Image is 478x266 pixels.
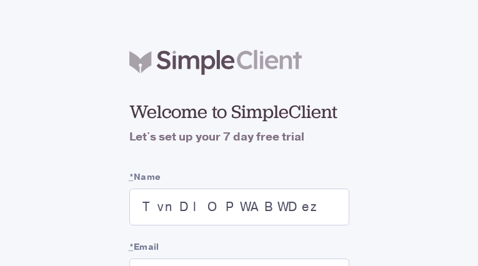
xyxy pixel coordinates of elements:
[129,171,134,183] abbr: required
[129,100,349,124] h2: Welcome to SimpleClient
[129,170,349,184] label: Name
[129,241,134,253] abbr: required
[129,129,349,145] h4: Let's set up your 7 day free trial
[129,240,349,254] label: Email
